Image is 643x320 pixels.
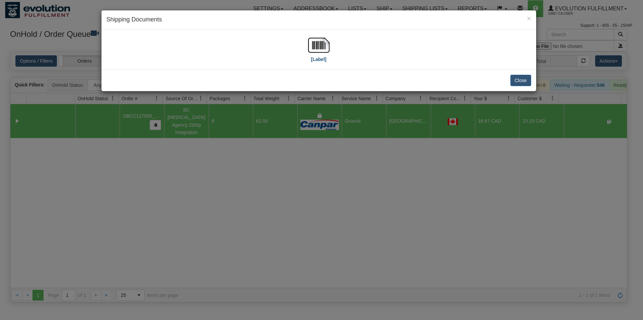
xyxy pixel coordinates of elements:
[308,42,330,62] a: [Label]
[527,14,531,22] span: ×
[311,56,327,63] label: [Label]
[510,75,531,86] button: Close
[106,15,531,24] h4: Shipping Documents
[308,35,330,56] img: barcode.jpg
[527,15,531,22] button: Close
